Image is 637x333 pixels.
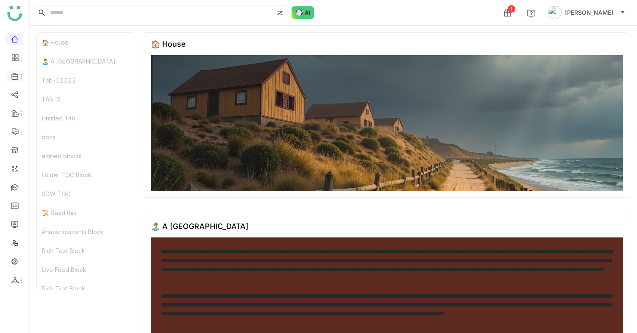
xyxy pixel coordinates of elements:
[7,6,22,21] img: logo
[37,260,135,279] div: Live Feed Block
[37,222,135,241] div: Announcements Block
[37,71,135,90] div: Tab-11222
[37,128,135,147] div: docs
[37,165,135,184] div: Folder TOC Block
[277,10,284,16] img: search-type.svg
[37,109,135,128] div: Untitled Tab
[546,6,627,19] button: [PERSON_NAME]
[565,8,613,17] span: [PERSON_NAME]
[37,203,135,222] div: 📜 Read this
[508,5,515,13] div: 1
[37,279,135,298] div: Rich Text Block
[548,6,562,19] img: avatar
[292,6,314,19] img: ask-buddy-normal.svg
[151,40,186,48] div: 🏠 House
[151,55,623,191] img: 68553b2292361c547d91f02a
[37,241,135,260] div: Rich Text Block
[151,222,249,231] div: 🏝️ A [GEOGRAPHIC_DATA]
[37,33,135,52] div: 🏠 House
[37,90,135,109] div: TAB-2
[37,52,135,71] div: 🏝️ A [GEOGRAPHIC_DATA]
[527,9,535,18] img: help.svg
[37,184,135,203] div: SDW TOC
[37,147,135,165] div: embed blocks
